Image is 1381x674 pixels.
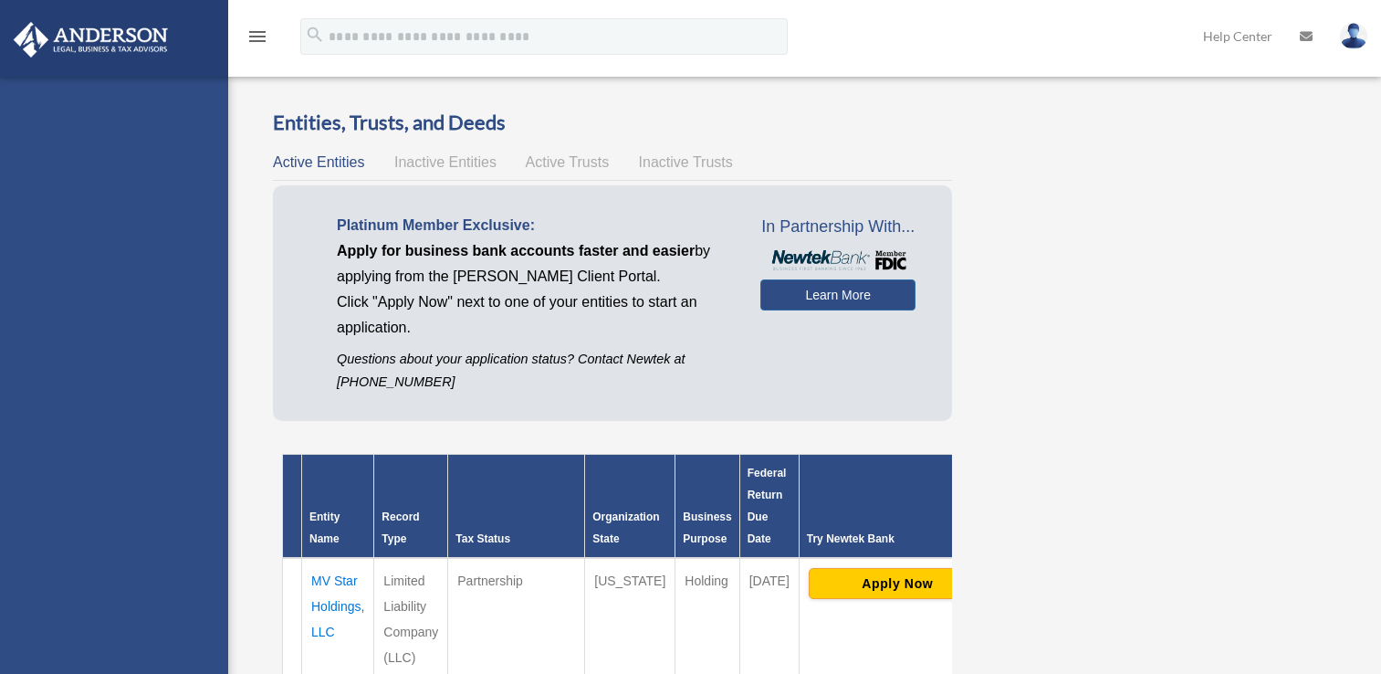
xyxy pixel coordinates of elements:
span: Inactive Entities [394,154,497,170]
th: Tax Status [448,455,585,559]
span: In Partnership With... [760,213,915,242]
th: Business Purpose [675,455,739,559]
p: Platinum Member Exclusive: [337,213,733,238]
button: Apply Now [809,568,987,599]
img: User Pic [1340,23,1367,49]
th: Entity Name [302,455,374,559]
a: Learn More [760,279,915,311]
th: Record Type [374,455,448,559]
span: Apply for business bank accounts faster and easier [337,243,695,258]
span: Inactive Trusts [639,154,733,170]
div: Try Newtek Bank [807,528,989,550]
span: Active Entities [273,154,364,170]
p: Click "Apply Now" next to one of your entities to start an application. [337,290,733,341]
h3: Entities, Trusts, and Deeds [273,109,952,137]
th: Organization State [585,455,675,559]
i: search [305,25,325,45]
i: menu [246,26,268,47]
th: Federal Return Due Date [739,455,799,559]
p: Questions about your application status? Contact Newtek at [PHONE_NUMBER] [337,348,733,394]
img: Anderson Advisors Platinum Portal [8,22,173,58]
a: menu [246,32,268,47]
img: NewtekBankLogoSM.png [769,250,906,270]
span: Active Trusts [526,154,610,170]
p: by applying from the [PERSON_NAME] Client Portal. [337,238,733,290]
